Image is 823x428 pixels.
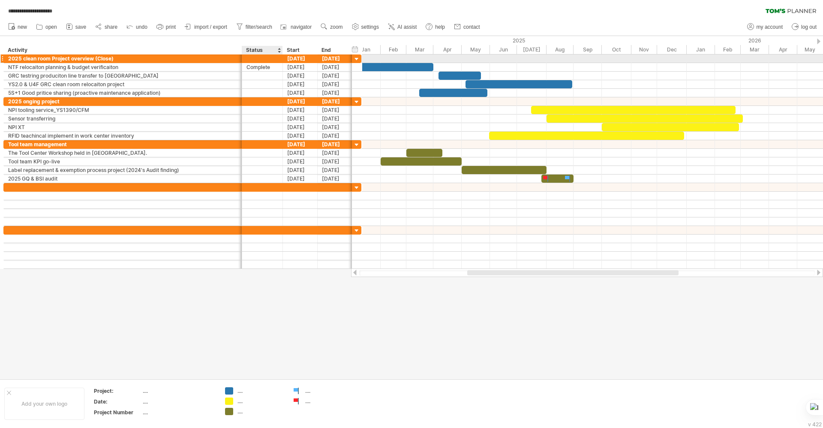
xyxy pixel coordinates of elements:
[237,398,284,405] div: ....
[351,36,687,45] div: 2025
[318,72,352,80] div: [DATE]
[386,21,419,33] a: AI assist
[318,175,352,183] div: [DATE]
[318,166,352,174] div: [DATE]
[143,398,215,405] div: ....
[8,132,237,140] div: RFID teachincal implement in work center inventory
[318,89,352,97] div: [DATE]
[490,45,517,54] div: June 2025
[318,115,352,123] div: [DATE]
[234,21,275,33] a: filter/search
[318,97,352,105] div: [DATE]
[279,21,314,33] a: navigator
[452,21,483,33] a: contact
[351,45,381,54] div: January 2025
[94,409,141,416] div: Project Number
[75,24,86,30] span: save
[283,115,318,123] div: [DATE]
[318,123,352,131] div: [DATE]
[462,45,490,54] div: May 2025
[237,408,284,415] div: ....
[283,63,318,71] div: [DATE]
[124,21,150,33] a: undo
[8,140,237,148] div: Tool team management
[8,63,237,71] div: NTF relocaiton planning & budget verificaiton
[318,21,345,33] a: zoom
[318,132,352,140] div: [DATE]
[745,21,785,33] a: my account
[93,21,120,33] a: share
[318,63,352,71] div: [DATE]
[687,45,715,54] div: January 2026
[435,24,445,30] span: help
[318,140,352,148] div: [DATE]
[318,157,352,166] div: [DATE]
[8,157,237,166] div: Tool team KPI go-live
[8,106,237,114] div: NPI tooling service_YS1390/CFM
[8,115,237,123] div: Sensor transferring
[424,21,448,33] a: help
[143,409,215,416] div: ....
[94,387,141,395] div: Project:
[166,24,176,30] span: print
[283,72,318,80] div: [DATE]
[350,21,381,33] a: settings
[291,24,312,30] span: navigator
[547,45,574,54] div: August 2025
[808,421,822,428] div: v 422
[246,63,278,71] div: Complete
[246,24,272,30] span: filter/search
[321,46,347,54] div: End
[433,45,462,54] div: April 2025
[8,46,237,54] div: Activity
[283,80,318,88] div: [DATE]
[631,45,657,54] div: November 2025
[330,24,342,30] span: zoom
[8,97,237,105] div: 2025 onging project
[318,149,352,157] div: [DATE]
[8,123,237,131] div: NPI XT
[154,21,178,33] a: print
[194,24,227,30] span: import / export
[790,21,819,33] a: log out
[8,89,237,97] div: 5S+1 Good pritice sharing (proactive maintenance application)
[283,157,318,166] div: [DATE]
[64,21,89,33] a: save
[246,46,278,54] div: Status
[305,387,352,395] div: ....
[4,388,84,420] div: Add your own logo
[361,24,379,30] span: settings
[381,45,406,54] div: February 2025
[715,45,741,54] div: February 2026
[305,398,352,405] div: ....
[574,45,602,54] div: September 2025
[94,398,141,405] div: Date:
[397,24,417,30] span: AI assist
[136,24,147,30] span: undo
[517,45,547,54] div: July 2025
[757,24,783,30] span: my account
[45,24,57,30] span: open
[283,140,318,148] div: [DATE]
[287,46,312,54] div: Start
[105,24,117,30] span: share
[283,175,318,183] div: [DATE]
[463,24,480,30] span: contact
[237,387,284,395] div: ....
[283,123,318,131] div: [DATE]
[8,175,237,183] div: 2025 GQ & BSI audit
[283,89,318,97] div: [DATE]
[318,106,352,114] div: [DATE]
[8,80,237,88] div: YS2.0 & U4F GRC clean room relocaiton project
[741,45,769,54] div: March 2026
[8,166,237,174] div: Label replacement & exemption process project (2024's Audit finding)
[283,97,318,105] div: [DATE]
[18,24,27,30] span: new
[8,54,237,63] div: 2025 clean room Project overview (Close)
[34,21,60,33] a: open
[8,72,237,80] div: GRC testring produciton line transfer to [GEOGRAPHIC_DATA]
[318,80,352,88] div: [DATE]
[283,149,318,157] div: [DATE]
[283,106,318,114] div: [DATE]
[6,21,30,33] a: new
